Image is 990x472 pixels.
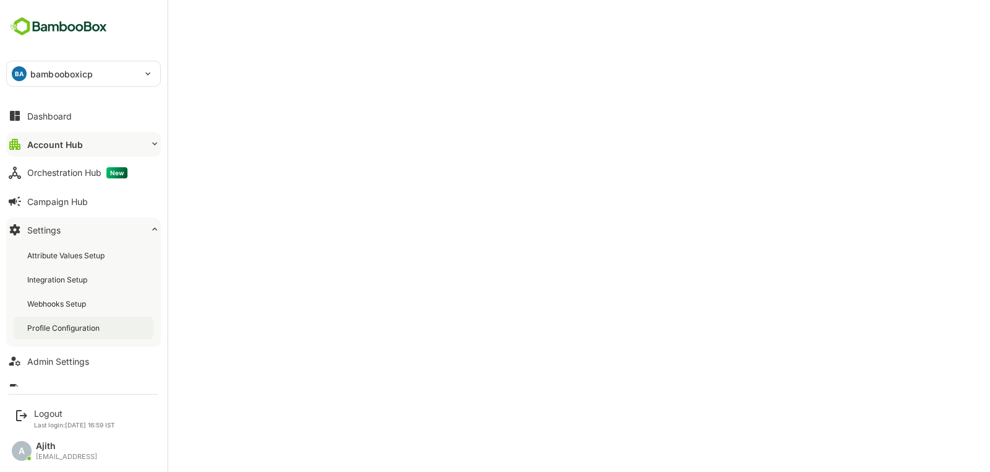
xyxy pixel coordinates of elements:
[6,132,161,157] button: Account Hub
[106,167,127,178] span: New
[6,189,161,214] button: Campaign Hub
[34,421,115,429] p: Last login: [DATE] 16:59 IST
[27,167,127,178] div: Orchestration Hub
[27,196,88,207] div: Campaign Hub
[6,103,161,128] button: Dashboard
[6,349,161,374] button: Admin Settings
[6,160,161,185] button: Orchestration HubNew
[6,15,111,38] img: BambooboxFullLogoMark.5f36c76dfaba33ec1ec1367b70bb1252.svg
[36,441,97,452] div: Ajith
[12,441,32,461] div: A
[34,408,115,419] div: Logout
[6,217,161,242] button: Settings
[36,453,97,461] div: [EMAIL_ADDRESS]
[27,323,102,333] div: Profile Configuration
[7,61,160,86] div: BAbambooboxicp
[30,68,93,81] p: bambooboxicp
[27,225,61,235] div: Settings
[27,139,83,150] div: Account Hub
[27,385,85,395] div: Internal Pages
[12,66,27,81] div: BA
[27,250,107,261] div: Attribute Values Setup
[27,111,72,121] div: Dashboard
[6,377,161,402] button: Internal Pages
[27,299,88,309] div: Webhooks Setup
[27,274,90,285] div: Integration Setup
[27,356,89,367] div: Admin Settings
